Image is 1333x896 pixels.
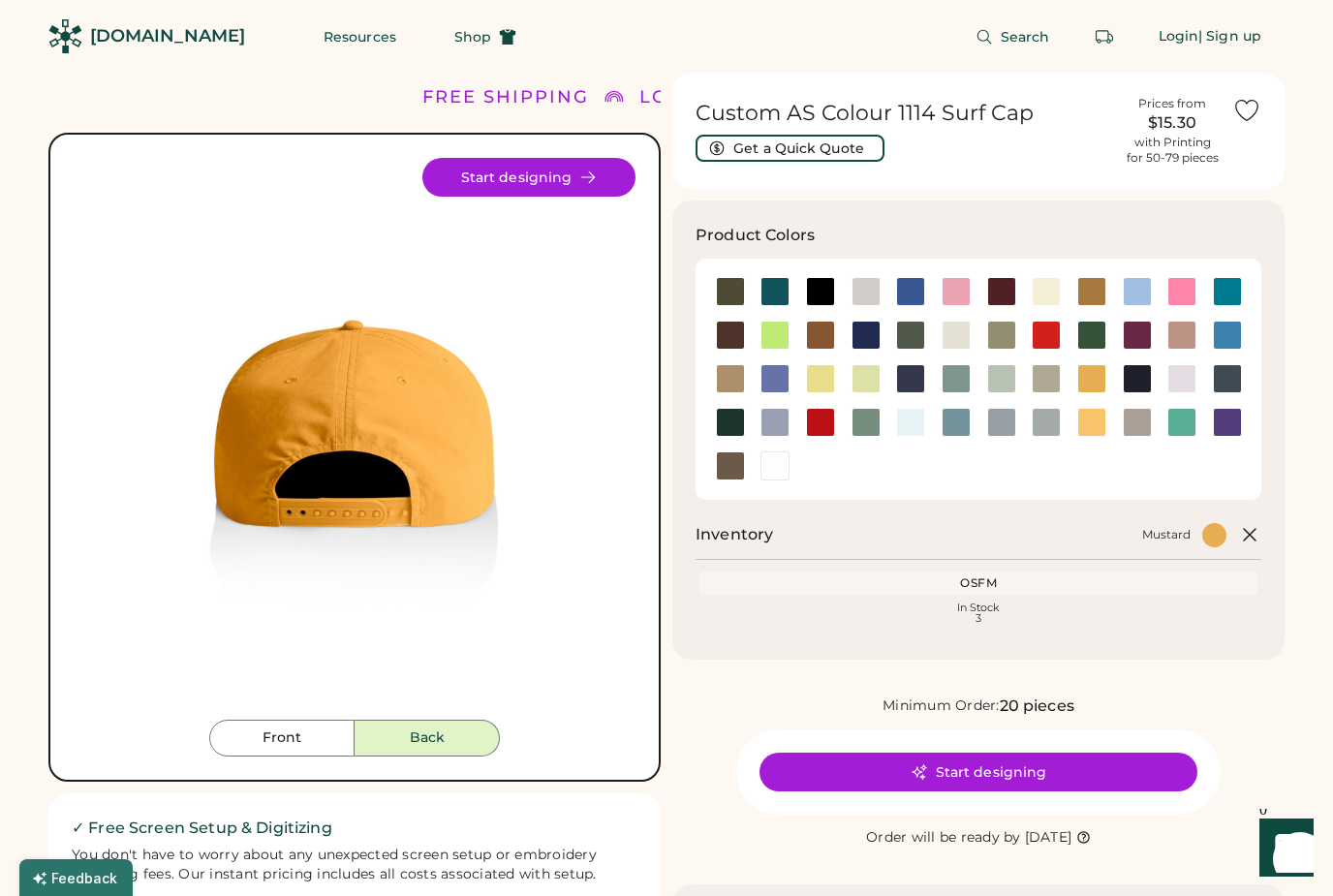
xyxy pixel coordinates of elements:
h3: Product Colors [696,224,815,247]
h2: ✓ Free Screen Setup & Digitizing [72,817,637,840]
div: with Printing for 50-79 pieces [1127,135,1219,166]
div: Prices from [1138,96,1206,111]
button: Back [355,720,500,757]
div: 1114 Style Image [74,158,635,720]
div: Mustard [1142,527,1191,542]
span: Search [1001,30,1050,44]
img: Rendered Logo - Screens [48,19,82,53]
div: Order will be ready by [866,828,1021,848]
div: Login [1159,27,1199,46]
button: Search [952,17,1073,56]
button: Start designing [422,158,635,197]
button: Front [209,720,355,757]
div: [DOMAIN_NAME] [90,24,245,48]
button: Shop [431,17,540,56]
div: You don't have to worry about any unexpected screen setup or embroidery digitizing fees. Our inst... [72,846,637,884]
button: Resources [300,17,419,56]
button: Get a Quick Quote [696,135,884,162]
h2: Inventory [696,523,773,546]
span: Shop [454,30,491,44]
button: Retrieve an order [1085,17,1124,56]
div: LOWER 48 STATES [639,84,835,110]
div: Minimum Order: [883,696,1000,716]
div: [DATE] [1025,828,1072,848]
div: FREE SHIPPING [422,84,589,110]
iframe: Front Chat [1241,809,1324,892]
div: | Sign up [1198,27,1261,46]
h1: Custom AS Colour 1114 Surf Cap [696,100,1112,127]
button: Start designing [759,753,1197,791]
img: 1114 - Mustard Back Image [74,158,635,720]
div: OSFM [703,575,1254,591]
div: 20 pieces [1000,695,1074,718]
div: $15.30 [1124,111,1221,135]
div: In Stock 3 [703,602,1254,624]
